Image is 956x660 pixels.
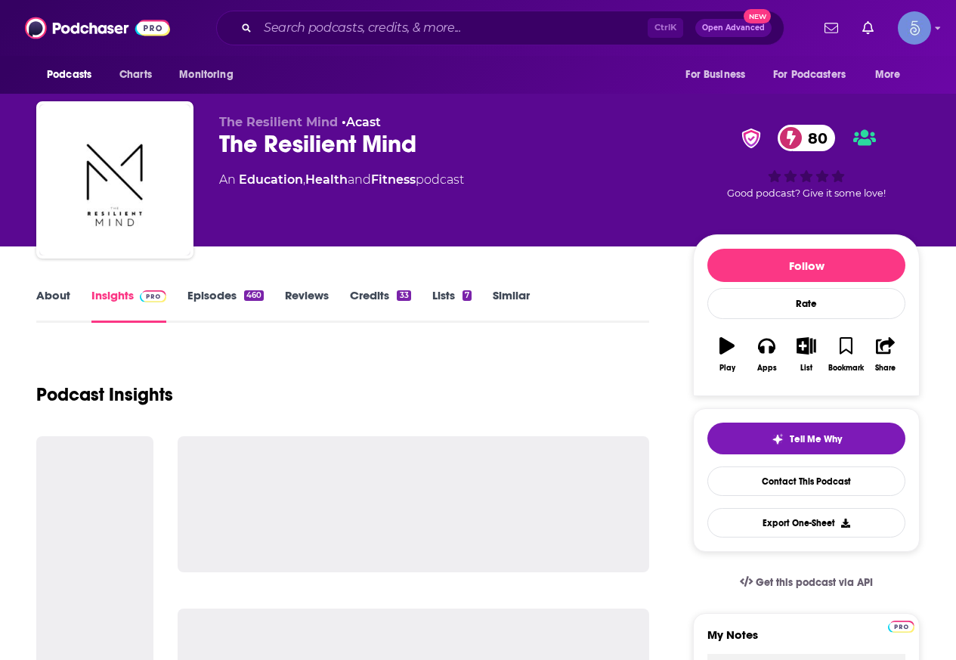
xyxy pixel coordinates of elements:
input: Search podcasts, credits, & more... [258,16,648,40]
button: Bookmark [826,327,865,382]
button: Follow [707,249,905,282]
a: InsightsPodchaser Pro [91,288,166,323]
a: 80 [778,125,835,151]
button: Show profile menu [898,11,931,45]
span: and [348,172,371,187]
a: Similar [493,288,530,323]
div: Bookmark [828,364,864,373]
div: 33 [397,290,410,301]
span: Open Advanced [702,24,765,32]
span: More [875,64,901,85]
button: open menu [36,60,111,89]
button: Share [866,327,905,382]
img: User Profile [898,11,931,45]
a: Show notifications dropdown [856,15,880,41]
span: Good podcast? Give it some love! [727,187,886,199]
span: Podcasts [47,64,91,85]
a: Charts [110,60,161,89]
a: Show notifications dropdown [818,15,844,41]
a: Get this podcast via API [728,564,885,601]
a: Episodes460 [187,288,264,323]
div: 7 [463,290,472,301]
a: About [36,288,70,323]
div: Play [719,364,735,373]
button: open menu [169,60,252,89]
span: , [303,172,305,187]
div: 460 [244,290,264,301]
span: Tell Me Why [790,433,842,445]
img: Podchaser Pro [888,621,914,633]
a: Credits33 [350,288,410,323]
a: Reviews [285,288,329,323]
label: My Notes [707,627,905,654]
div: Apps [757,364,777,373]
span: For Podcasters [773,64,846,85]
img: Podchaser - Follow, Share and Rate Podcasts [25,14,170,42]
button: open menu [763,60,868,89]
a: Fitness [371,172,416,187]
div: An podcast [219,171,464,189]
a: Health [305,172,348,187]
button: Open AdvancedNew [695,19,772,37]
img: The Resilient Mind [39,104,190,256]
button: tell me why sparkleTell Me Why [707,423,905,454]
span: • [342,115,381,129]
a: Lists7 [432,288,472,323]
span: Ctrl K [648,18,683,38]
a: Pro website [888,618,914,633]
img: Podchaser Pro [140,290,166,302]
span: Monitoring [179,64,233,85]
span: 80 [793,125,835,151]
span: Get this podcast via API [756,576,873,589]
div: Rate [707,288,905,319]
h1: Podcast Insights [36,383,173,406]
span: Logged in as Spiral5-G1 [898,11,931,45]
a: Acast [346,115,381,129]
img: tell me why sparkle [772,433,784,445]
div: List [800,364,812,373]
span: Charts [119,64,152,85]
img: verified Badge [737,129,766,148]
button: Play [707,327,747,382]
button: Export One-Sheet [707,508,905,538]
div: verified Badge80Good podcast? Give it some love! [693,115,920,209]
div: Search podcasts, credits, & more... [216,11,784,45]
a: Education [239,172,303,187]
button: open menu [865,60,920,89]
span: For Business [685,64,745,85]
span: The Resilient Mind [219,115,338,129]
button: Apps [747,327,786,382]
button: open menu [675,60,764,89]
button: List [787,327,826,382]
a: Contact This Podcast [707,466,905,496]
div: Share [875,364,896,373]
span: New [744,9,771,23]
